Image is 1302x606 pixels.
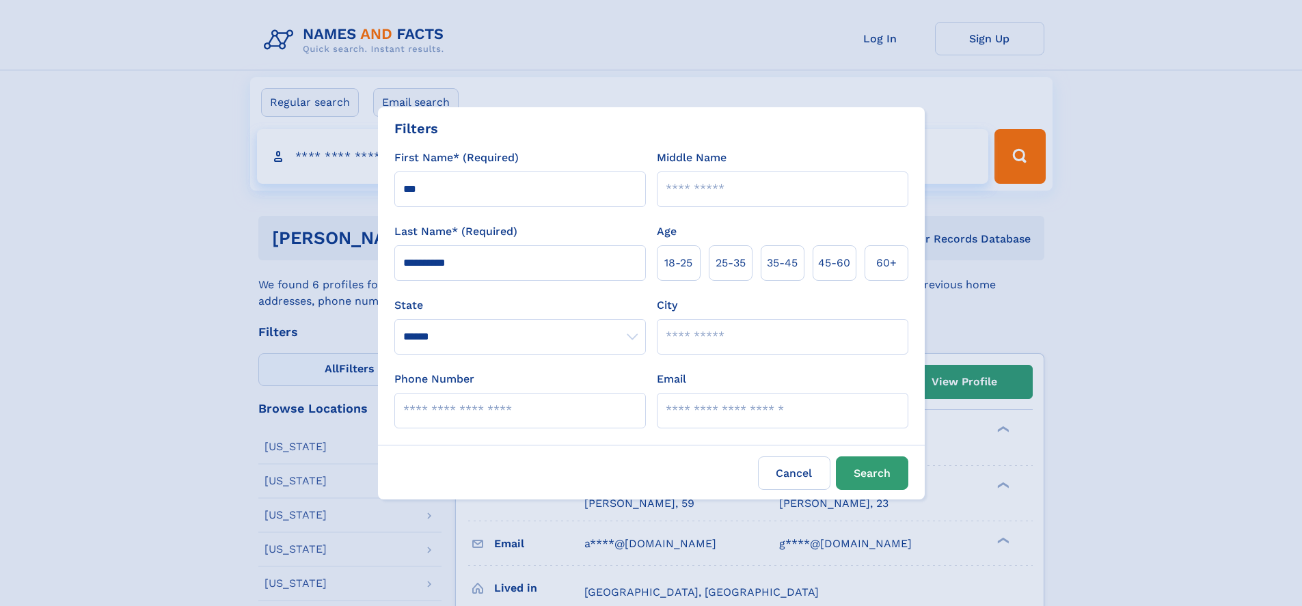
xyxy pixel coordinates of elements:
[758,456,830,490] label: Cancel
[716,255,746,271] span: 25‑35
[836,456,908,490] button: Search
[394,371,474,387] label: Phone Number
[657,371,686,387] label: Email
[394,297,646,314] label: State
[394,118,438,139] div: Filters
[657,297,677,314] label: City
[767,255,798,271] span: 35‑45
[394,150,519,166] label: First Name* (Required)
[394,223,517,240] label: Last Name* (Required)
[664,255,692,271] span: 18‑25
[657,223,677,240] label: Age
[876,255,897,271] span: 60+
[657,150,727,166] label: Middle Name
[818,255,850,271] span: 45‑60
